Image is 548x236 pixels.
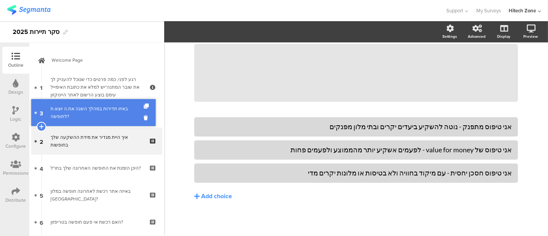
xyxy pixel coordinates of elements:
div: Distribute [6,197,26,204]
span: 1 [40,83,43,91]
div: באיזו תדירות במהלך השנה את.ה יוצא.ת לחופשה? [50,105,136,120]
div: Preview [523,34,538,39]
div: Add choice [201,192,232,201]
span: 4 [40,164,43,172]
div: אני טיפוס של value for money - לפעמים אשקיע יותר מהממוצע ולפעמים פחות [200,145,512,154]
div: אני טיפוס מתפנק - נוטה להשקיע ביעדים יקרים ובתי מלון מפנקים [200,122,512,131]
button: Add choice [194,187,518,206]
div: האם רכשת אי פעם חופשה בטריפזון? [50,218,143,226]
div: היכן הזמנת את החופשה האחרונה שלך בחו"ל? [50,164,143,172]
div: Settings [442,34,457,39]
span: 5 [40,191,43,199]
div: Display [497,34,510,39]
img: segmanta logo [7,5,50,15]
i: Duplicate [144,104,150,109]
a: Welcome Page [31,47,162,74]
span: Welcome Page [52,56,150,64]
div: סקר תיירות 2025 [13,26,59,38]
a: 1 רגע לפני, כמה פרטים כדי שנוכל להעניק לך את שובר המתנה*יש למלא את כתובת האימייל עימם בוצע הרשום ... [31,74,162,101]
a: 2 איך היית מגדיר את מידת ההשקעה שלך בחופשות [31,128,162,155]
div: Design [8,89,23,96]
div: באיזה אתר רכשת לאחרונה חופשה במלון בישראל? [50,187,143,203]
span: 6 [40,218,43,226]
a: 5 באיזה אתר רכשת לאחרונה חופשה במלון [GEOGRAPHIC_DATA]? [31,182,162,209]
div: Permissions [3,170,29,177]
div: Hitech Zone [509,7,536,14]
a: 6 האם רכשת אי פעם חופשה בטריפזון? [31,209,162,236]
span: Support [447,7,464,14]
div: אני טיפוס חסכן יחסית - עם מיקוד בחוויה ולא בטיסות או מלונות יקרים מדי [200,169,512,177]
div: רגע לפני, כמה פרטים כדי שנוכל להעניק לך את שובר המתנה*יש למלא את כתובת האימייל עימם בוצע הרשום לא... [50,76,143,99]
div: Configure [6,143,26,150]
a: 3 באיזו תדירות במהלך השנה את.ה יוצא.ת לחופשה? [31,99,156,126]
div: איך היית מגדיר את מידת ההשקעה שלך בחופשות [50,133,143,149]
span: 2 [40,137,43,145]
div: Advanced [468,34,486,39]
div: Logic [10,116,22,123]
span: 3 [40,108,43,117]
i: Delete [144,114,150,121]
div: Outline [8,62,24,69]
a: 4 היכן הזמנת את החופשה האחרונה שלך בחו"ל? [31,155,162,182]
